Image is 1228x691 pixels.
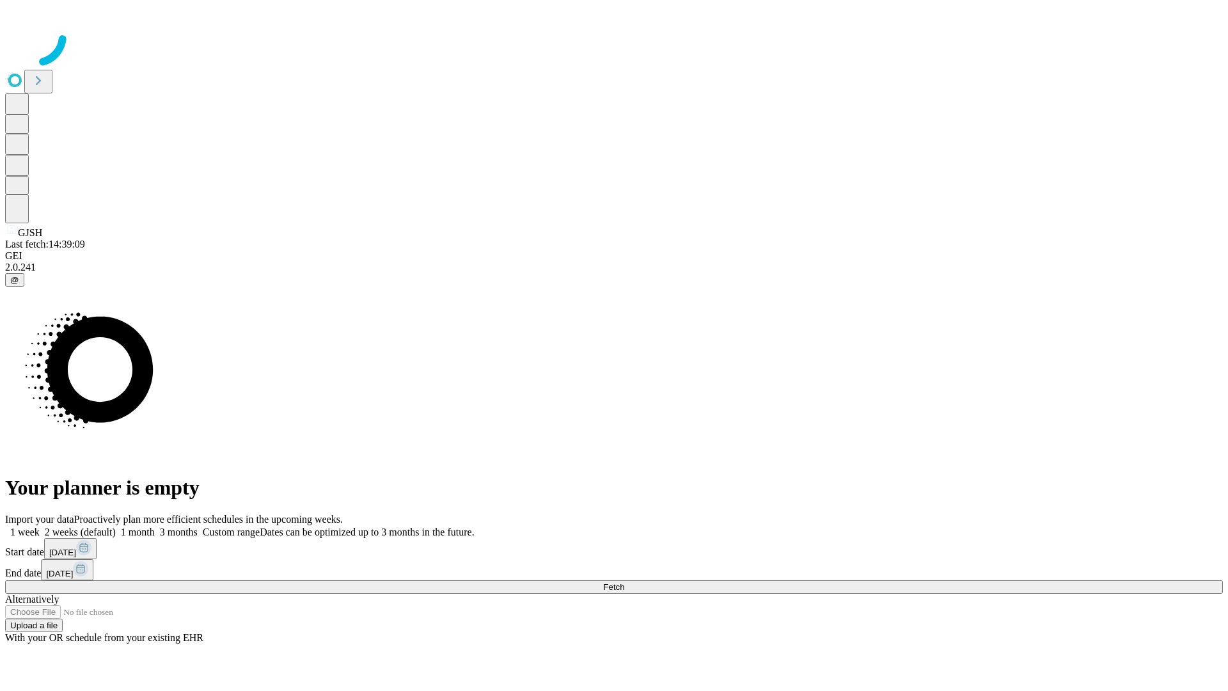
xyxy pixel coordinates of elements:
[260,527,474,537] span: Dates can be optimized up to 3 months in the future.
[5,538,1223,559] div: Start date
[5,250,1223,262] div: GEI
[5,262,1223,273] div: 2.0.241
[5,619,63,632] button: Upload a file
[5,239,85,250] span: Last fetch: 14:39:09
[603,582,624,592] span: Fetch
[5,476,1223,500] h1: Your planner is empty
[46,569,73,578] span: [DATE]
[44,538,97,559] button: [DATE]
[5,580,1223,594] button: Fetch
[5,594,59,605] span: Alternatively
[45,527,116,537] span: 2 weeks (default)
[10,527,40,537] span: 1 week
[10,275,19,285] span: @
[203,527,260,537] span: Custom range
[121,527,155,537] span: 1 month
[18,227,42,238] span: GJSH
[160,527,198,537] span: 3 months
[5,632,203,643] span: With your OR schedule from your existing EHR
[74,514,343,525] span: Proactively plan more efficient schedules in the upcoming weeks.
[5,273,24,287] button: @
[5,559,1223,580] div: End date
[5,514,74,525] span: Import your data
[49,548,76,557] span: [DATE]
[41,559,93,580] button: [DATE]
